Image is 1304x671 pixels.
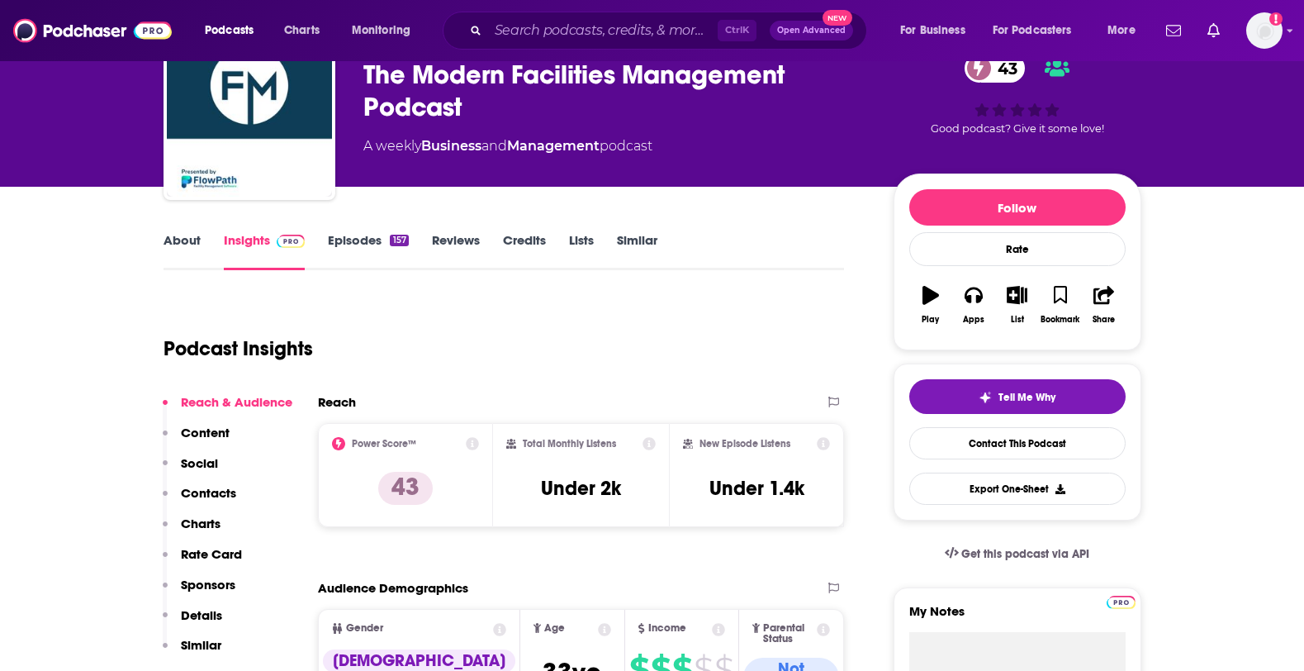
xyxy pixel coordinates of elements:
[163,455,218,486] button: Social
[277,235,306,248] img: Podchaser Pro
[909,473,1126,505] button: Export One-Sheet
[318,580,468,596] h2: Audience Demographics
[1107,19,1136,42] span: More
[163,485,236,516] button: Contacts
[503,232,546,270] a: Credits
[770,21,853,40] button: Open AdvancedNew
[340,17,432,44] button: open menu
[318,394,356,410] h2: Reach
[617,232,657,270] a: Similar
[163,607,222,638] button: Details
[163,637,221,668] button: Similar
[981,54,1026,83] span: 43
[363,136,652,156] div: A weekly podcast
[352,438,416,450] h2: Power Score™
[952,275,995,335] button: Apps
[390,235,408,246] div: 157
[284,19,320,42] span: Charts
[1082,275,1125,335] button: Share
[481,138,507,154] span: and
[823,10,852,26] span: New
[544,623,565,634] span: Age
[163,394,292,425] button: Reach & Audience
[777,26,846,35] span: Open Advanced
[569,232,594,270] a: Lists
[889,17,986,44] button: open menu
[13,15,172,46] img: Podchaser - Follow, Share and Rate Podcasts
[328,232,408,270] a: Episodes157
[718,20,756,41] span: Ctrl K
[922,315,939,325] div: Play
[346,623,383,634] span: Gender
[458,12,883,50] div: Search podcasts, credits, & more...
[523,438,616,450] h2: Total Monthly Listens
[995,275,1038,335] button: List
[965,54,1026,83] a: 43
[181,607,222,623] p: Details
[167,31,332,197] img: The Modern Facilities Management Podcast
[181,425,230,440] p: Content
[164,336,313,361] h1: Podcast Insights
[1039,275,1082,335] button: Bookmark
[963,315,984,325] div: Apps
[163,546,242,577] button: Rate Card
[193,17,275,44] button: open menu
[163,516,220,546] button: Charts
[181,455,218,471] p: Social
[982,17,1096,44] button: open menu
[488,17,718,44] input: Search podcasts, credits, & more...
[932,534,1103,574] a: Get this podcast via API
[181,577,235,592] p: Sponsors
[181,485,236,501] p: Contacts
[900,19,965,42] span: For Business
[1011,315,1024,325] div: List
[1041,315,1079,325] div: Bookmark
[894,43,1141,145] div: 43Good podcast? Give it some love!
[909,275,952,335] button: Play
[763,623,814,645] span: Parental Status
[163,425,230,455] button: Content
[709,476,804,501] h3: Under 1.4k
[421,138,481,154] a: Business
[909,189,1126,226] button: Follow
[1096,17,1156,44] button: open menu
[931,122,1104,135] span: Good podcast? Give it some love!
[909,232,1126,266] div: Rate
[1107,593,1136,609] a: Pro website
[507,138,600,154] a: Management
[699,438,790,450] h2: New Episode Listens
[961,547,1089,561] span: Get this podcast via API
[432,232,480,270] a: Reviews
[205,19,254,42] span: Podcasts
[181,637,221,653] p: Similar
[1093,315,1115,325] div: Share
[993,19,1072,42] span: For Podcasters
[181,394,292,410] p: Reach & Audience
[1107,596,1136,609] img: Podchaser Pro
[1269,12,1283,26] svg: Add a profile image
[909,379,1126,414] button: tell me why sparkleTell Me Why
[181,516,220,531] p: Charts
[979,391,992,404] img: tell me why sparkle
[1246,12,1283,49] button: Show profile menu
[998,391,1055,404] span: Tell Me Why
[909,603,1126,632] label: My Notes
[378,472,433,505] p: 43
[164,232,201,270] a: About
[1201,17,1226,45] a: Show notifications dropdown
[541,476,621,501] h3: Under 2k
[163,577,235,607] button: Sponsors
[1159,17,1188,45] a: Show notifications dropdown
[352,19,410,42] span: Monitoring
[1246,12,1283,49] span: Logged in as HavasAlexa
[224,232,306,270] a: InsightsPodchaser Pro
[648,623,686,634] span: Income
[1246,12,1283,49] img: User Profile
[909,427,1126,459] a: Contact This Podcast
[273,17,330,44] a: Charts
[181,546,242,562] p: Rate Card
